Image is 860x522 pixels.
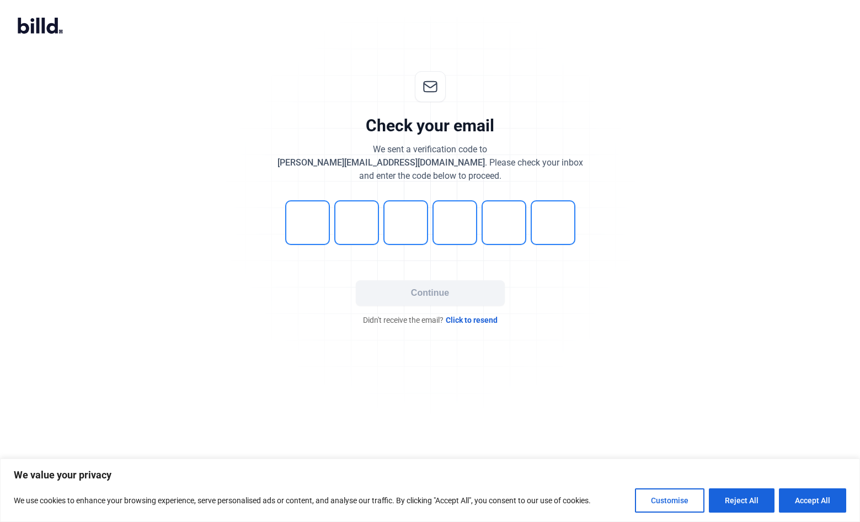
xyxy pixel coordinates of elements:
div: Didn't receive the email? [265,315,596,326]
span: [PERSON_NAME][EMAIL_ADDRESS][DOMAIN_NAME] [277,157,485,168]
div: Check your email [366,115,494,136]
button: Continue [356,280,505,306]
p: We value your privacy [14,468,846,482]
span: Click to resend [446,315,498,326]
div: We sent a verification code to . Please check your inbox and enter the code below to proceed. [277,143,583,183]
button: Customise [635,488,704,513]
button: Accept All [779,488,846,513]
button: Reject All [709,488,774,513]
p: We use cookies to enhance your browsing experience, serve personalised ads or content, and analys... [14,494,591,507]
